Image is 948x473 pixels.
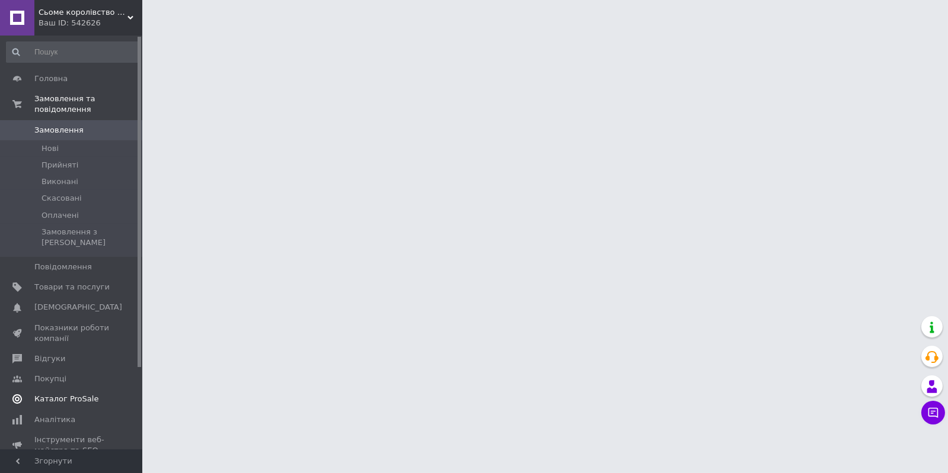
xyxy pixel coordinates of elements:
[6,41,139,63] input: Пошук
[34,282,110,292] span: Товари та послуги
[42,160,78,170] span: Прийняті
[34,302,122,313] span: [DEMOGRAPHIC_DATA]
[34,323,110,344] span: Показники роботи компанії
[42,143,59,154] span: Нові
[34,435,110,456] span: Інструменти веб-майстра та SEO
[42,176,78,187] span: Виконані
[34,94,142,115] span: Замовлення та повідомлення
[42,193,82,204] span: Скасовані
[42,210,79,221] span: Оплачені
[39,18,142,28] div: Ваш ID: 542626
[34,125,84,136] span: Замовлення
[34,353,65,364] span: Відгуки
[34,414,75,425] span: Аналітика
[42,227,138,248] span: Замовлення з [PERSON_NAME]
[34,374,66,384] span: Покупці
[34,394,98,404] span: Каталог ProSale
[34,262,92,272] span: Повідомлення
[39,7,127,18] span: Сьоме королівство АРТ-студія
[34,73,68,84] span: Головна
[921,401,945,424] button: Чат з покупцем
